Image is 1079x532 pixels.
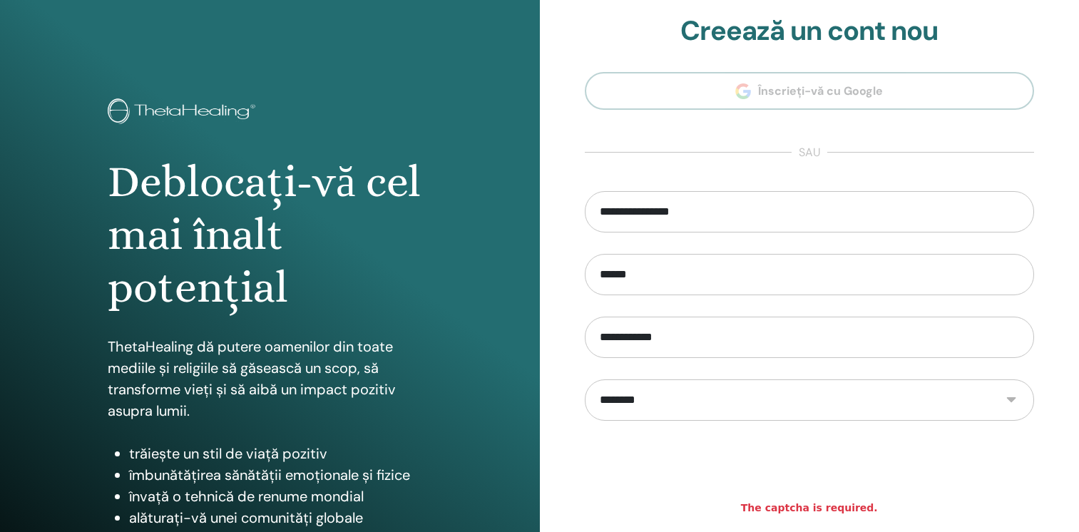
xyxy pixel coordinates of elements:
h2: Creează un cont nou [585,15,1035,48]
li: învață o tehnică de renume mondial [129,486,431,507]
strong: The captcha is required. [741,501,878,516]
span: sau [792,144,827,161]
p: ThetaHealing dă putere oamenilor din toate mediile și religiile să găsească un scop, să transform... [108,336,431,421]
li: trăiește un stil de viață pozitiv [129,443,431,464]
iframe: reCAPTCHA [701,442,918,498]
li: îmbunătățirea sănătății emoționale și fizice [129,464,431,486]
h1: Deblocați-vă cel mai înalt potențial [108,155,431,314]
li: alăturați-vă unei comunități globale [129,507,431,528]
